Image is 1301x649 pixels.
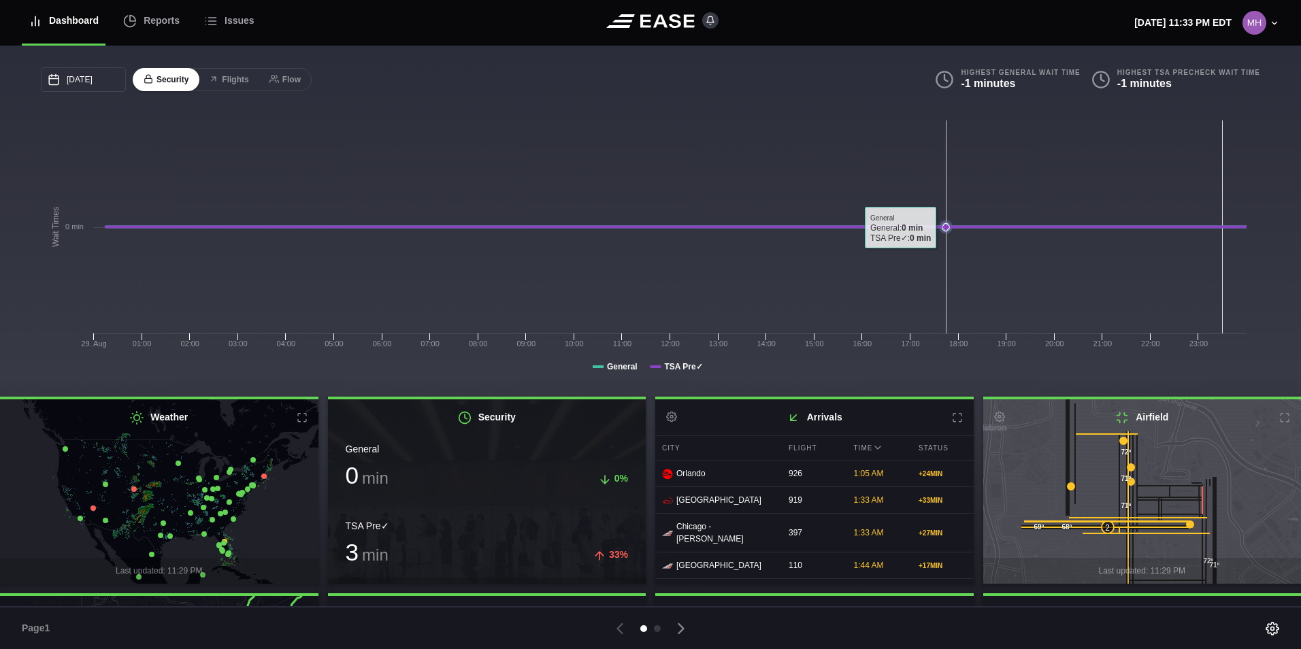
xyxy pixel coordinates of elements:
text: 16:00 [853,339,872,348]
span: Chicago - [PERSON_NAME] [676,520,772,545]
span: min [362,469,389,487]
div: 926 [782,461,844,486]
h2: Security [328,399,646,435]
b: Highest TSA PreCheck Wait Time [1117,68,1260,77]
span: 0% [614,473,628,484]
button: Flights [198,68,259,92]
div: Last updated: 11:29 PM [328,578,646,603]
span: 1:33 AM [854,528,884,537]
text: 03:00 [229,339,248,348]
div: 397 [782,520,844,546]
p: [DATE] 11:33 PM EDT [1134,16,1232,30]
span: 33% [609,549,628,560]
text: 18:00 [949,339,968,348]
div: + 33 MIN [919,495,967,505]
text: 11:00 [613,339,632,348]
text: 22:00 [1141,339,1160,348]
b: -1 minutes [1117,78,1172,89]
tspan: 0 min [65,222,84,231]
h2: Departures [655,596,974,632]
text: 14:00 [757,339,776,348]
div: 2 [1101,520,1115,534]
text: 07:00 [421,339,440,348]
button: Flow [259,68,312,92]
text: 09:00 [516,339,536,348]
text: 13:00 [709,339,728,348]
div: TSA Pre✓ [346,519,629,533]
h3: 0 [346,463,389,487]
img: 8d1564f89ae08c1c7851ff747965b28a [1242,11,1266,35]
text: 05:00 [325,339,344,348]
h3: 3 [346,540,389,564]
div: + 17 MIN [919,561,967,571]
text: 08:00 [469,339,488,348]
text: 15:00 [805,339,824,348]
text: 20:00 [1045,339,1064,348]
text: 06:00 [373,339,392,348]
div: City [655,436,778,460]
text: 19:00 [997,339,1016,348]
span: 1:05 AM [854,469,884,478]
div: + 24 MIN [919,469,967,479]
div: Time [847,436,909,460]
tspan: Wait Times [51,207,61,247]
text: 10:00 [565,339,584,348]
span: [GEOGRAPHIC_DATA] [676,559,761,571]
div: 919 [782,487,844,513]
div: 405 [782,579,844,605]
div: + 27 MIN [919,528,967,538]
text: 23:00 [1189,339,1208,348]
b: -1 minutes [961,78,1015,89]
h2: Parking [328,596,646,632]
tspan: General [607,362,638,371]
text: 17:00 [901,339,920,348]
tspan: TSA Pre✓ [664,362,702,371]
b: Highest General Wait Time [961,68,1080,77]
div: Flight [782,436,844,460]
text: 04:00 [277,339,296,348]
span: Page 1 [22,621,56,635]
text: 01:00 [133,339,152,348]
tspan: 29. Aug [81,339,106,348]
span: 1:44 AM [854,561,884,570]
div: Status [912,436,974,460]
input: mm/dd/yyyy [41,67,126,92]
text: 02:00 [180,339,199,348]
span: Orlando [676,467,706,480]
span: min [362,546,389,564]
div: 110 [782,552,844,578]
text: 12:00 [661,339,680,348]
span: 1:33 AM [854,495,884,505]
div: General [346,442,629,456]
text: 21:00 [1093,339,1112,348]
button: Security [133,68,199,92]
span: [GEOGRAPHIC_DATA] [676,494,761,506]
h2: Arrivals [655,399,974,435]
